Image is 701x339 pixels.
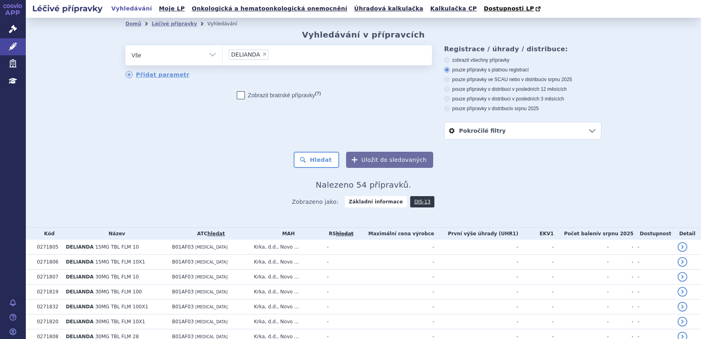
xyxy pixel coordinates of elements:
[352,3,426,14] a: Úhradová kalkulačka
[609,255,633,270] td: -
[554,314,609,329] td: -
[355,314,434,329] td: -
[315,91,321,96] abbr: (?)
[172,274,194,280] span: B01AF03
[95,319,145,324] span: 30MG TBL FLM 10X1
[634,299,674,314] td: -
[678,302,687,312] a: detail
[271,49,275,59] input: DELIANDA
[634,270,674,285] td: -
[66,289,94,295] span: DELIANDA
[518,299,554,314] td: -
[678,287,687,297] a: detail
[511,106,538,111] span: v srpnu 2025
[518,314,554,329] td: -
[444,105,601,112] label: pouze přípravky v distribuci
[195,320,227,324] span: [MEDICAL_DATA]
[634,285,674,299] td: -
[518,285,554,299] td: -
[66,319,94,324] span: DELIANDA
[355,285,434,299] td: -
[33,270,62,285] td: 0271807
[554,255,609,270] td: -
[355,240,434,255] td: -
[323,240,355,255] td: -
[95,259,145,265] span: 15MG TBL FLM 10X1
[172,304,194,310] span: B01AF03
[152,21,197,27] a: Léčivé přípravky
[598,231,633,236] span: v srpnu 2025
[33,255,62,270] td: 0271806
[434,228,518,240] th: První výše úhrady (UHR1)
[674,228,701,240] th: Detail
[678,257,687,267] a: detail
[609,285,633,299] td: -
[481,3,545,15] a: Dostupnosti LP
[195,335,227,339] span: [MEDICAL_DATA]
[678,272,687,282] a: detail
[336,231,353,236] a: vyhledávání neobsahuje žádnou platnou referenční skupinu
[95,244,139,250] span: 15MG TBL FLM 10
[250,314,323,329] td: Krka, d.d., Novo ...
[355,299,434,314] td: -
[678,242,687,252] a: detail
[484,5,534,12] span: Dostupnosti LP
[609,240,633,255] td: -
[544,77,572,82] span: v srpnu 2025
[125,21,141,27] a: Domů
[355,270,434,285] td: -
[156,3,187,14] a: Moje LP
[518,270,554,285] td: -
[95,304,148,310] span: 30MG TBL FLM 100X1
[250,228,323,240] th: MAH
[250,285,323,299] td: Krka, d.d., Novo ...
[250,240,323,255] td: Krka, d.d., Novo ...
[195,305,227,309] span: [MEDICAL_DATA]
[609,314,633,329] td: -
[207,18,248,30] li: Vyhledávání
[444,76,601,83] label: pouze přípravky ve SCAU nebo v distribuci
[434,314,518,329] td: -
[518,255,554,270] td: -
[323,314,355,329] td: -
[95,289,142,295] span: 30MG TBL FLM 100
[323,255,355,270] td: -
[554,299,609,314] td: -
[554,228,634,240] th: Počet balení
[62,228,168,240] th: Název
[172,244,194,250] span: B01AF03
[168,228,250,240] th: ATC
[172,289,194,295] span: B01AF03
[195,245,227,249] span: [MEDICAL_DATA]
[434,240,518,255] td: -
[554,270,609,285] td: -
[172,259,194,265] span: B01AF03
[518,240,554,255] td: -
[66,244,94,250] span: DELIANDA
[345,196,407,207] strong: Základní informace
[634,240,674,255] td: -
[634,228,674,240] th: Dostupnost
[444,96,601,102] label: pouze přípravky v distribuci v posledních 3 měsících
[609,299,633,314] td: -
[444,67,601,73] label: pouze přípravky s platnou registrací
[355,228,434,240] th: Maximální cena výrobce
[189,3,350,14] a: Onkologická a hematoonkologická onemocnění
[434,255,518,270] td: -
[323,228,355,240] th: RS
[250,270,323,285] td: Krka, d.d., Novo ...
[33,299,62,314] td: 0271832
[444,122,601,139] a: Pokročilé filtry
[336,231,353,236] del: hledat
[316,180,411,190] span: Nalezeno 54 přípravků.
[33,314,62,329] td: 0271820
[302,30,425,40] h2: Vyhledávání v přípravcích
[554,240,609,255] td: -
[323,285,355,299] td: -
[609,270,633,285] td: -
[323,299,355,314] td: -
[195,260,227,264] span: [MEDICAL_DATA]
[95,274,139,280] span: 30MG TBL FLM 10
[195,290,227,294] span: [MEDICAL_DATA]
[634,255,674,270] td: -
